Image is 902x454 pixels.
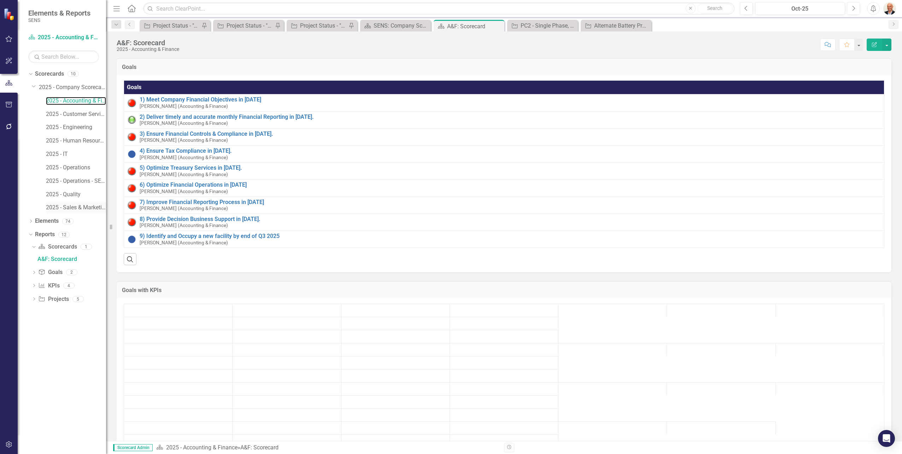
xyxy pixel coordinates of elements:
button: Search [697,4,733,13]
a: 2025 - Customer Service [46,110,106,118]
img: Red: Critical Issues/Off-Track [128,218,136,226]
img: Don Nohavec [883,2,896,15]
div: » [156,444,499,452]
div: 74 [62,218,74,224]
td: Double-Click to Edit Right Click for Context Menu [124,214,884,231]
div: Project Status - "B" Priorities [227,21,273,30]
a: Reports [35,231,55,239]
a: 2) Deliver timely and accurate monthly Financial Reporting in [DATE]. [140,114,880,120]
span: Elements & Reports [28,9,90,17]
h3: Goals [122,64,886,70]
a: Project Status - "B" Priorities [215,21,273,30]
td: Double-Click to Edit Right Click for Context Menu [124,180,884,197]
a: Elements [35,217,59,225]
td: Double-Click to Edit Right Click for Context Menu [124,146,884,163]
small: [PERSON_NAME] (Accounting & Finance) [140,223,228,228]
div: 1 [81,244,92,250]
a: Project Status - "A" Priorities [141,21,200,30]
td: Double-Click to Edit Right Click for Context Menu [124,163,884,180]
img: Red: Critical Issues/Off-Track [128,184,136,192]
td: Double-Click to Edit Right Click for Context Menu [124,197,884,214]
div: Oct-25 [757,5,843,13]
div: 12 [58,232,70,238]
a: SENS: Company Scorecard [362,21,429,30]
td: Double-Click to Edit Right Click for Context Menu [124,111,884,128]
div: SENS: Company Scorecard [374,21,429,30]
span: Scorecard Admin [113,444,153,451]
a: Project Status - "C" Priorities [288,21,347,30]
div: Open Intercom Messenger [878,430,895,447]
img: ClearPoint Strategy [3,7,17,21]
div: 10 [68,71,79,77]
a: 2025 - Accounting & Finance [46,97,106,105]
a: 2025 - Company Scorecard [39,83,106,92]
div: A&F: Scorecard [447,22,503,31]
div: Alternate Battery Project [594,21,650,30]
small: [PERSON_NAME] (Accounting & Finance) [140,206,228,211]
a: A&F: Scorecard [36,254,106,265]
div: A&F: Scorecard [240,444,279,451]
a: 2025 - Engineering [46,123,106,132]
a: 7) Improve Financial Reporting Process in [DATE] [140,199,880,205]
img: Red: Critical Issues/Off-Track [128,201,136,209]
a: 2025 - Operations [46,164,106,172]
small: [PERSON_NAME] (Accounting & Finance) [140,172,228,177]
a: 8) Provide Decision Business Support in [DATE]. [140,216,880,222]
div: 5 [72,296,84,302]
small: [PERSON_NAME] (Accounting & Finance) [140,121,228,126]
div: 4 [63,283,75,289]
img: No Information [128,150,136,158]
small: [PERSON_NAME] (Accounting & Finance) [140,138,228,143]
div: PC2 - Single Phase, MG2e [521,21,576,30]
button: Oct-25 [755,2,845,15]
a: 2025 - Accounting & Finance [28,34,99,42]
a: 2025 - Quality [46,191,106,199]
a: 2025 - Accounting & Finance [166,444,238,451]
a: PC2 - Single Phase, MG2e [509,21,576,30]
input: Search ClearPoint... [143,2,734,15]
h3: Goals with KPIs [122,287,886,293]
small: [PERSON_NAME] (Accounting & Finance) [140,104,228,109]
input: Search Below... [28,51,99,63]
a: Scorecards [35,70,64,78]
small: [PERSON_NAME] (Accounting & Finance) [140,189,228,194]
td: Double-Click to Edit Right Click for Context Menu [124,128,884,145]
a: 2025 - Operations - SENS Legacy KPIs [46,177,106,185]
td: Double-Click to Edit Right Click for Context Menu [124,231,884,248]
span: Search [707,5,722,11]
a: 5) Optimize Treasury Services in [DATE]. [140,165,880,171]
a: KPIs [38,282,59,290]
small: [PERSON_NAME] (Accounting & Finance) [140,240,228,245]
a: 6) Optimize Financial Operations in [DATE] [140,182,880,188]
a: 1) Meet Company Financial Objectives in [DATE] [140,97,880,103]
img: Green: On Track [128,116,136,124]
small: SENS [28,17,90,23]
div: Project Status - "C" Priorities [300,21,347,30]
img: Red: Critical Issues/Off-Track [128,99,136,107]
img: No Information [128,235,136,244]
img: Red: Critical Issues/Off-Track [128,167,136,175]
a: Alternate Battery Project [582,21,650,30]
a: 4) Ensure Tax Compliance in [DATE]. [140,148,880,154]
a: 9) Identify and Occupy a new facility by end of Q3 2025 [140,233,880,239]
div: A&F: Scorecard [37,256,106,262]
a: 2025 - Sales & Marketing [46,204,106,212]
a: 2025 - Human Resources [46,137,106,145]
a: Goals [38,268,62,277]
div: A&F: Scorecard [117,39,179,47]
a: Scorecards [38,243,77,251]
a: Projects [38,295,69,303]
a: 3) Ensure Financial Controls & Compliance in [DATE]. [140,131,880,137]
small: [PERSON_NAME] (Accounting & Finance) [140,155,228,160]
div: 2025 - Accounting & Finance [117,47,179,52]
a: 2025 - IT [46,150,106,158]
td: Double-Click to Edit Right Click for Context Menu [124,94,884,111]
div: 2 [66,269,77,275]
img: Red: Critical Issues/Off-Track [128,133,136,141]
div: Project Status - "A" Priorities [153,21,200,30]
